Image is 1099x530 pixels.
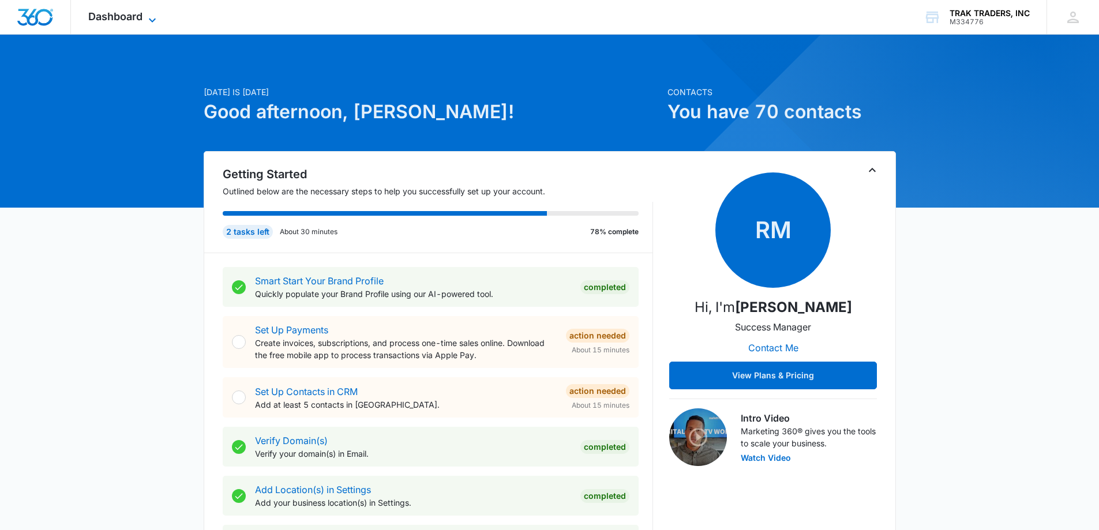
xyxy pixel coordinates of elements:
p: Add your business location(s) in Settings. [255,497,571,509]
p: Outlined below are the necessary steps to help you successfully set up your account. [223,185,653,197]
button: View Plans & Pricing [669,362,877,389]
span: About 15 minutes [572,400,629,411]
div: 2 tasks left [223,225,273,239]
h1: You have 70 contacts [667,98,896,126]
h3: Intro Video [741,411,877,425]
div: Completed [580,440,629,454]
span: Dashboard [88,10,142,22]
div: Action Needed [566,384,629,398]
p: About 30 minutes [280,227,337,237]
div: account id [950,18,1030,26]
a: Add Location(s) in Settings [255,484,371,495]
button: Watch Video [741,454,791,462]
p: Quickly populate your Brand Profile using our AI-powered tool. [255,288,571,300]
p: Add at least 5 contacts in [GEOGRAPHIC_DATA]. [255,399,557,411]
button: Toggle Collapse [865,163,879,177]
span: RM [715,172,831,288]
img: Intro Video [669,408,727,466]
a: Set Up Contacts in CRM [255,386,358,397]
div: Completed [580,280,629,294]
h2: Getting Started [223,166,653,183]
h1: Good afternoon, [PERSON_NAME]! [204,98,661,126]
p: Success Manager [735,320,811,334]
div: Action Needed [566,329,629,343]
p: Marketing 360® gives you the tools to scale your business. [741,425,877,449]
p: Verify your domain(s) in Email. [255,448,571,460]
div: account name [950,9,1030,18]
span: About 15 minutes [572,345,629,355]
button: Contact Me [736,334,809,362]
a: Verify Domain(s) [255,435,328,446]
div: Completed [580,489,629,503]
strong: [PERSON_NAME] [734,299,852,315]
a: Set Up Payments [255,324,328,336]
p: Hi, I'm [694,297,852,318]
p: 78% complete [590,227,639,237]
p: [DATE] is [DATE] [204,86,661,98]
p: Contacts [667,86,896,98]
a: Smart Start Your Brand Profile [255,275,384,287]
p: Create invoices, subscriptions, and process one-time sales online. Download the free mobile app t... [255,337,557,361]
